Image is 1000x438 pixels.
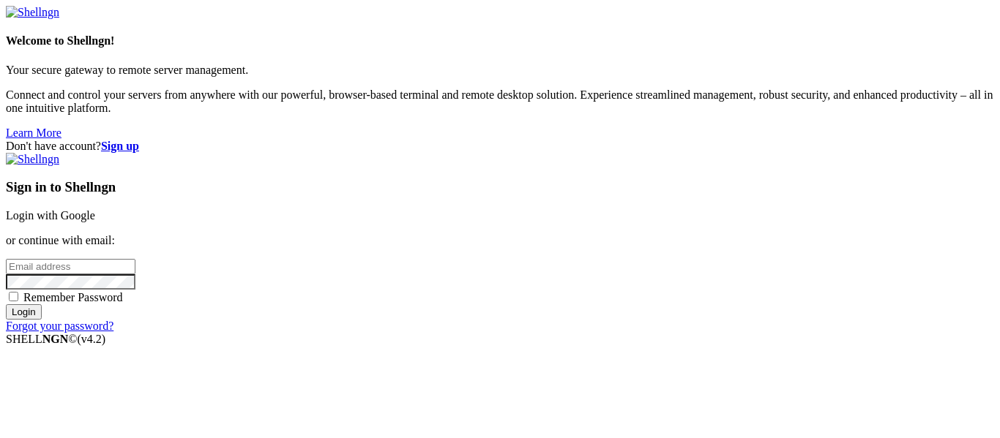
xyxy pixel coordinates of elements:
a: Sign up [101,140,139,152]
input: Email address [6,259,135,274]
a: Learn More [6,127,61,139]
span: SHELL © [6,333,105,345]
span: Remember Password [23,291,123,303]
a: Login with Google [6,209,95,222]
img: Shellngn [6,153,59,166]
p: or continue with email: [6,234,994,247]
img: Shellngn [6,6,59,19]
h3: Sign in to Shellngn [6,179,994,195]
p: Your secure gateway to remote server management. [6,64,994,77]
p: Connect and control your servers from anywhere with our powerful, browser-based terminal and remo... [6,88,994,115]
h4: Welcome to Shellngn! [6,34,994,48]
b: NGN [42,333,69,345]
div: Don't have account? [6,140,994,153]
span: 4.2.0 [78,333,106,345]
a: Forgot your password? [6,320,113,332]
input: Remember Password [9,292,18,301]
input: Login [6,304,42,320]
